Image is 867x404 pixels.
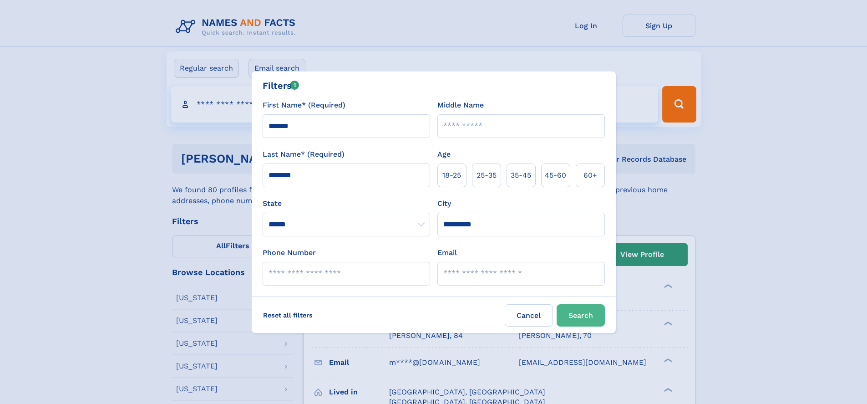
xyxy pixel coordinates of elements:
label: State [263,198,430,209]
label: Middle Name [437,100,484,111]
div: Filters [263,79,299,92]
label: Cancel [505,304,553,327]
span: 25‑35 [477,170,497,181]
label: Phone Number [263,247,316,258]
label: Email [437,247,457,258]
label: Age [437,149,451,160]
label: Last Name* (Required) [263,149,345,160]
label: First Name* (Required) [263,100,345,111]
span: 45‑60 [545,170,566,181]
label: City [437,198,451,209]
span: 35‑45 [511,170,531,181]
span: 18‑25 [442,170,461,181]
label: Reset all filters [257,304,319,326]
button: Search [557,304,605,327]
span: 60+ [583,170,597,181]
